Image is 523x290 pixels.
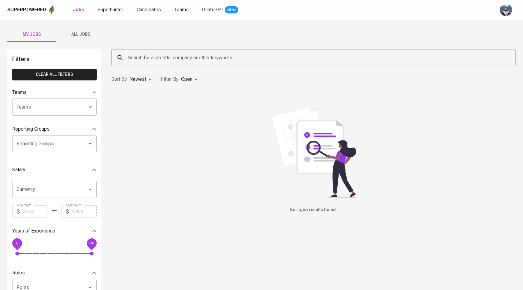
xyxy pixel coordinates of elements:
[12,123,97,135] div: Reporting Groups
[129,74,154,85] div: Newest
[161,76,179,83] p: Filter By
[12,227,55,235] p: Years of Experience
[12,225,97,237] div: Years of Experience
[137,7,161,13] span: Candidates
[7,5,56,14] a: Superpoweredapp logo
[268,106,359,198] img: file_searching.svg
[71,205,97,217] input: Value
[11,31,53,38] span: My Jobs
[12,269,25,277] p: Roles
[174,7,189,13] span: Teams
[12,125,50,133] p: Reporting Groups
[86,185,95,194] button: Open
[174,6,190,14] a: Teams
[12,166,25,173] p: Salary
[98,7,123,13] span: Superhunter
[111,76,127,83] p: Sort By
[12,69,97,80] button: Clear All filters
[137,6,162,14] a: Candidates
[111,206,516,213] h6: Sorry, no results found.
[73,6,85,14] a: Jobs
[500,4,512,16] img: christine.raharja@glints.com
[202,6,238,14] a: GlintsGPT NEW
[17,71,92,78] span: Clear All filters
[73,7,84,13] b: Jobs
[7,6,46,13] div: Superpowered
[129,76,146,83] p: Newest
[98,6,124,14] a: Superhunter
[47,5,56,14] img: app logo
[202,7,224,13] span: GlintsGPT
[16,241,18,245] span: 0
[22,205,47,217] input: Value
[181,76,192,82] span: Open
[225,7,238,13] span: NEW
[60,31,102,38] span: All Jobs
[181,74,200,85] div: Open
[86,139,95,148] button: Open
[12,267,97,279] div: Roles
[86,103,95,111] button: Open
[88,241,95,245] span: 10+
[12,54,97,64] h6: Filters
[12,164,97,176] div: Salary
[12,89,27,96] p: Teams
[12,86,97,99] div: Teams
